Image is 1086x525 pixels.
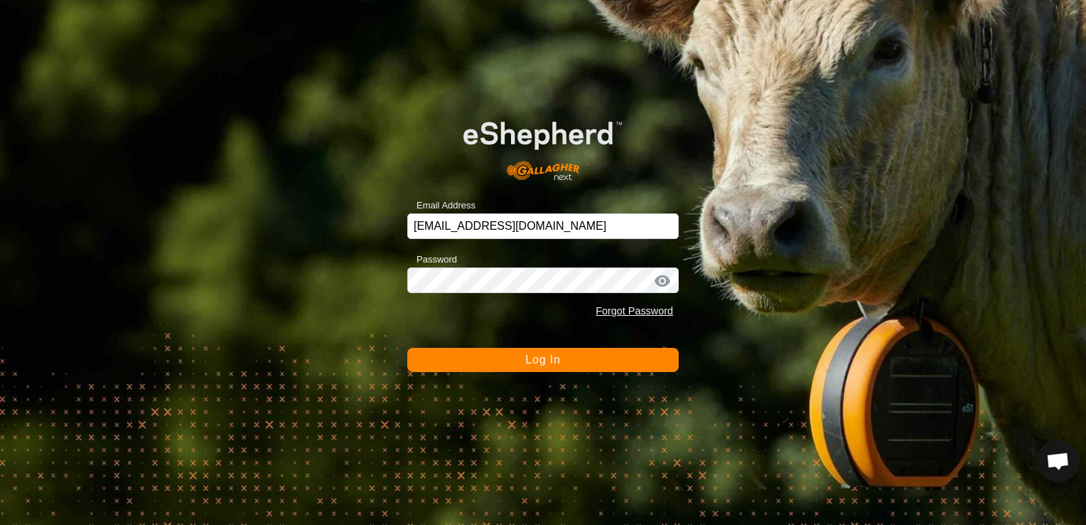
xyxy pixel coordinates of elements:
button: Log In [407,348,679,372]
a: Forgot Password [596,305,673,317]
img: E-shepherd Logo [434,99,652,191]
span: Log In [525,354,560,366]
input: Email Address [407,213,679,239]
div: Open chat [1037,440,1080,482]
label: Password [407,253,457,267]
label: Email Address [407,198,475,213]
